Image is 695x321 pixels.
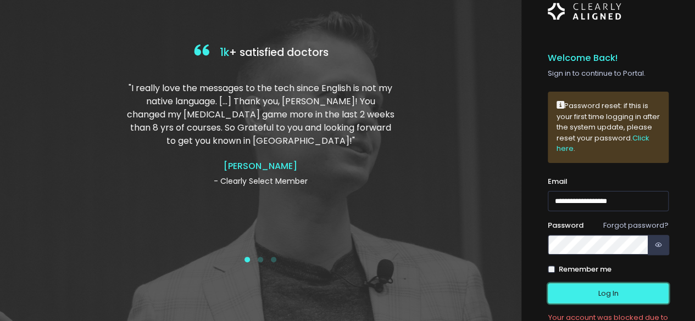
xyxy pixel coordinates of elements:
div: Password reset: if this is your first time logging in after the system update, please reset your ... [548,92,669,163]
p: - Clearly Select Member [127,176,394,187]
p: "I really love the messages to the tech since English is not my native language. […] Thank you, [... [127,82,394,148]
a: Click here [557,133,649,154]
a: Forgot password? [603,220,669,230]
p: Sign in to continue to Portal. [548,68,669,79]
span: 1k [220,45,229,60]
label: Remember me [558,264,611,275]
h5: Welcome Back! [548,53,669,64]
button: Log In [548,283,669,303]
label: Password [548,220,583,231]
label: Email [548,176,568,187]
h4: + satisfied doctors [127,42,394,64]
h4: [PERSON_NAME] [127,161,394,171]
